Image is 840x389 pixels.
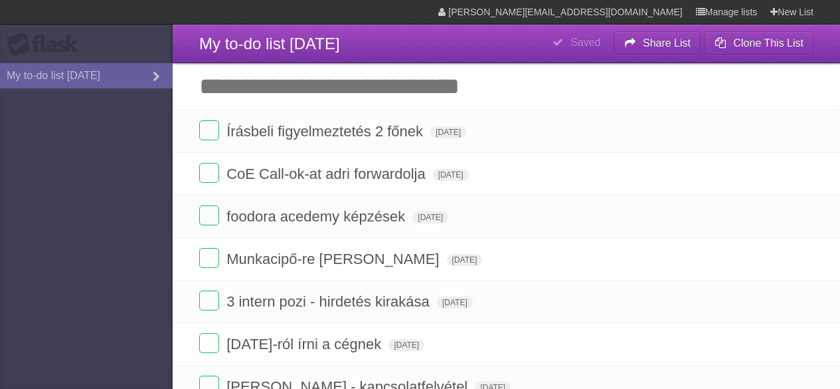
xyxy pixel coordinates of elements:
[412,211,448,223] span: [DATE]
[437,297,473,309] span: [DATE]
[733,37,803,49] b: Clone This List
[199,248,219,268] label: Done
[643,37,691,49] b: Share List
[7,33,86,57] div: Flask
[704,31,813,55] button: Clone This List
[226,251,442,267] span: Munkacipő-re [PERSON_NAME]
[226,293,433,310] span: 3 intern pozi - hirdetés kirakása
[226,166,429,182] span: CoE Call-ok-at adri forwardolja
[447,254,483,266] span: [DATE]
[226,336,384,352] span: [DATE]-ról írni a cégnek
[199,205,219,225] label: Done
[388,339,424,351] span: [DATE]
[199,120,219,140] label: Done
[433,169,469,181] span: [DATE]
[226,123,426,140] span: Írásbeli figyelmeztetés 2 főnek
[199,163,219,183] label: Done
[199,35,340,53] span: My to-do list [DATE]
[199,333,219,353] label: Done
[570,37,600,48] b: Saved
[430,126,466,138] span: [DATE]
[226,208,408,225] span: foodora acedemy képzések
[199,291,219,311] label: Done
[614,31,701,55] button: Share List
